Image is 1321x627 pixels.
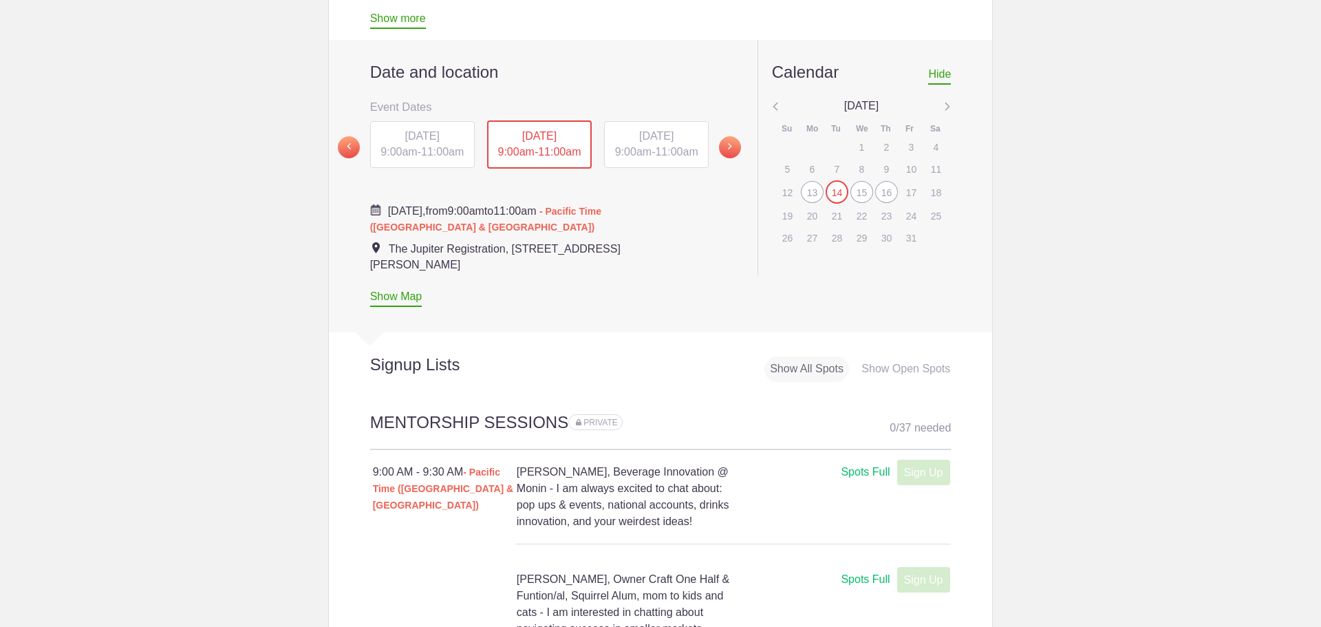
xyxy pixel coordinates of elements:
[370,205,601,233] span: from to
[875,136,898,157] div: 2
[772,98,779,116] img: Angle left gray
[782,123,793,135] div: Su
[801,181,824,203] div: 13
[373,464,517,513] div: 9:00 AM - 9:30 AM
[447,205,484,217] span: 9:00am
[655,146,698,158] span: 11:00am
[486,120,592,169] button: [DATE] 9:00am-11:00am
[493,205,536,217] span: 11:00am
[856,123,867,135] div: We
[370,206,601,233] span: - Pacific Time ([GEOGRAPHIC_DATA] & [GEOGRAPHIC_DATA])
[850,136,873,157] div: 1
[900,227,923,248] div: 31
[801,227,824,248] div: 27
[421,146,464,158] span: 11:00am
[826,180,848,204] div: 14
[925,136,947,157] div: 4
[388,205,426,217] span: [DATE],
[776,205,799,226] div: 19
[850,205,873,226] div: 22
[875,205,898,226] div: 23
[850,158,873,179] div: 8
[826,227,848,248] div: 28
[844,100,879,111] span: [DATE]
[370,290,422,307] a: Show Map
[370,411,952,450] h2: MENTORSHIP SESSIONS
[380,146,417,158] span: 9:00am
[875,227,898,248] div: 30
[639,130,674,142] span: [DATE]
[806,123,817,135] div: Mo
[517,464,733,530] h4: [PERSON_NAME], Beverage Innovation @ Monin - I am always excited to chat about: pop ups & events,...
[900,182,923,202] div: 17
[370,204,381,215] img: Cal purple
[498,146,535,158] span: 9:00am
[603,120,709,169] button: [DATE] 9:00am-11:00am
[370,12,426,29] a: Show more
[900,205,923,226] div: 24
[487,120,592,169] div: -
[776,182,799,202] div: 12
[764,357,849,382] div: Show All Spots
[522,130,557,142] span: [DATE]
[801,205,824,226] div: 20
[369,120,475,169] button: [DATE] 9:00am-11:00am
[538,146,581,158] span: 11:00am
[405,130,440,142] span: [DATE]
[925,205,947,226] div: 25
[615,146,652,158] span: 9:00am
[370,243,621,270] span: The Jupiter Registration, [STREET_ADDRESS][PERSON_NAME]
[370,96,709,117] h3: Event Dates
[925,182,947,202] div: 18
[841,464,890,481] div: Spots Full
[944,98,951,116] img: Angle left gray
[772,62,839,83] div: Calendar
[850,181,873,203] div: 15
[831,123,842,135] div: Tu
[373,467,514,511] span: - Pacific Time ([GEOGRAPHIC_DATA] & [GEOGRAPHIC_DATA])
[583,418,618,427] span: PRIVATE
[850,227,873,248] div: 29
[801,158,824,179] div: 6
[896,422,899,434] span: /
[370,62,709,83] h2: Date and location
[826,158,848,179] div: 7
[928,68,951,85] span: Hide
[900,136,923,157] div: 3
[841,571,890,588] div: Spots Full
[826,205,848,226] div: 21
[881,123,892,135] div: Th
[329,354,550,375] h2: Signup Lists
[875,181,898,203] div: 16
[925,158,947,179] div: 11
[576,419,581,425] img: Lock
[930,123,941,135] div: Sa
[576,418,618,427] span: Sign ups for this sign up list are private. Your sign up will be visible only to you and the even...
[905,123,916,135] div: Fr
[372,242,380,253] img: Event location
[370,121,475,168] div: -
[856,357,956,382] div: Show Open Spots
[604,121,709,168] div: -
[875,158,898,179] div: 9
[776,227,799,248] div: 26
[900,158,923,179] div: 10
[890,418,951,438] div: 0 37 needed
[776,158,799,179] div: 5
